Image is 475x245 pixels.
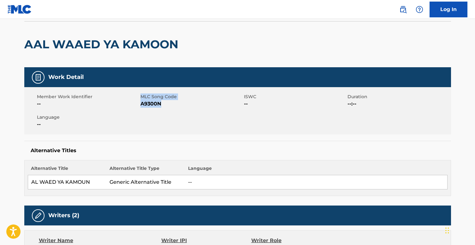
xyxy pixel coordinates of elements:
[347,100,449,108] span: --:--
[413,3,426,16] div: Help
[443,215,475,245] iframe: Chat Widget
[244,100,346,108] span: --
[140,93,242,100] span: MLC Song Code
[430,2,467,17] a: Log In
[161,237,251,244] div: Writer IPI
[37,93,139,100] span: Member Work Identifier
[185,165,447,175] th: Language
[34,212,42,219] img: Writers
[106,165,185,175] th: Alternative Title Type
[251,237,333,244] div: Writer Role
[39,237,162,244] div: Writer Name
[106,175,185,189] td: Generic Alternative Title
[34,74,42,81] img: Work Detail
[8,5,32,14] img: MLC Logo
[28,175,106,189] td: AL WAED YA KAMOUN
[24,37,181,51] h2: AAL WAAED YA KAMOON
[416,6,423,13] img: help
[48,74,84,81] h5: Work Detail
[48,212,79,219] h5: Writers (2)
[244,93,346,100] span: ISWC
[37,100,139,108] span: --
[185,175,447,189] td: --
[397,3,409,16] a: Public Search
[445,221,449,240] div: Drag
[28,165,106,175] th: Alternative Title
[37,121,139,128] span: --
[37,114,139,121] span: Language
[140,100,242,108] span: A9300N
[399,6,407,13] img: search
[347,93,449,100] span: Duration
[31,147,445,154] h5: Alternative Titles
